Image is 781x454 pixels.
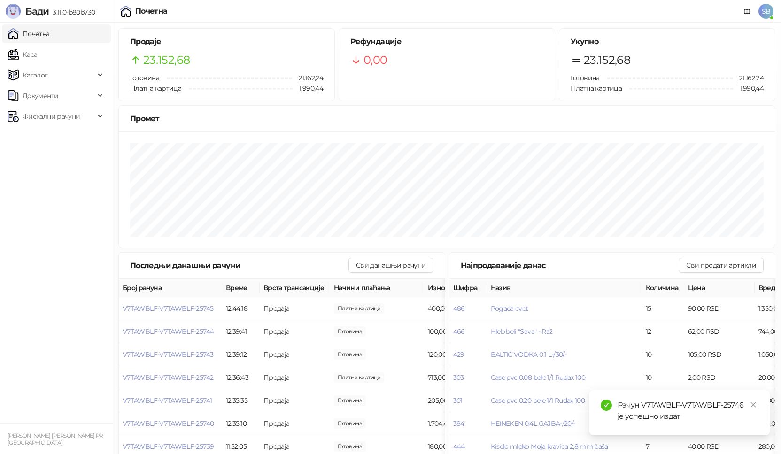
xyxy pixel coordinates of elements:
[491,304,528,313] button: Pogaca cvet
[453,419,464,428] button: 384
[334,303,384,314] span: 400,00
[491,396,585,405] button: Case pvc 0.20 bele 1/1 Rudax 100
[293,83,323,93] span: 1.990,44
[571,74,600,82] span: Готовина
[130,36,323,47] h5: Продаје
[601,400,612,411] span: check-circle
[642,389,684,412] td: 10
[750,401,757,408] span: close
[491,442,608,451] button: Kiselo mleko Moja kravica 2,8 mm čaša
[222,366,260,389] td: 12:36:43
[684,366,755,389] td: 2,00 RSD
[350,36,543,47] h5: Рефундације
[260,320,330,343] td: Продаја
[679,258,764,273] button: Сви продати артикли
[491,373,586,382] button: Case pvc 0.08 bele 1/1 Rudax 100
[130,74,159,82] span: Готовина
[330,279,424,297] th: Начини плаћања
[334,395,366,406] span: 205,00
[453,442,465,451] button: 444
[123,350,213,359] button: V7TAWBLF-V7TAWBLF-25743
[23,86,58,105] span: Документи
[49,8,95,16] span: 3.11.0-b80b730
[123,304,213,313] button: V7TAWBLF-V7TAWBLF-25745
[260,366,330,389] td: Продаја
[123,396,212,405] button: V7TAWBLF-V7TAWBLF-25741
[748,400,758,410] a: Close
[733,83,764,93] span: 1.990,44
[684,320,755,343] td: 62,00 RSD
[25,6,49,17] span: Бади
[222,320,260,343] td: 12:39:41
[130,113,764,124] div: Промет
[260,297,330,320] td: Продаја
[260,343,330,366] td: Продаја
[222,343,260,366] td: 12:39:12
[23,107,80,126] span: Фискални рачуни
[123,419,214,428] button: V7TAWBLF-V7TAWBLF-25740
[642,366,684,389] td: 10
[642,297,684,320] td: 15
[584,51,630,69] span: 23.152,68
[8,24,50,43] a: Почетна
[571,36,764,47] h5: Укупно
[23,66,48,85] span: Каталог
[123,373,213,382] button: V7TAWBLF-V7TAWBLF-25742
[740,4,755,19] a: Документација
[487,279,642,297] th: Назив
[6,4,21,19] img: Logo
[491,419,575,428] button: HEINEKEN 0.4L GAJBA-/20/-
[424,389,495,412] td: 205,00 RSD
[8,432,103,446] small: [PERSON_NAME] [PERSON_NAME] PR [GEOGRAPHIC_DATA]
[684,297,755,320] td: 90,00 RSD
[334,372,384,383] span: 713,00
[260,279,330,297] th: Врста трансакције
[453,350,464,359] button: 429
[491,350,567,359] button: BALTIC VODKA 0.1 L-/30/-
[348,258,433,273] button: Сви данашњи рачуни
[684,389,755,412] td: 3,00 RSD
[642,279,684,297] th: Количина
[491,327,553,336] button: Hleb beli "Sava" - Raž
[453,327,465,336] button: 466
[453,373,464,382] button: 303
[461,260,679,271] div: Најпродаваније данас
[642,320,684,343] td: 12
[571,84,622,92] span: Платна картица
[123,327,214,336] button: V7TAWBLF-V7TAWBLF-25744
[684,343,755,366] td: 105,00 RSD
[453,304,465,313] button: 486
[143,51,190,69] span: 23.152,68
[130,84,181,92] span: Платна картица
[449,279,487,297] th: Шифра
[119,279,222,297] th: Број рачуна
[334,326,366,337] span: 100,00
[424,320,495,343] td: 100,00 RSD
[123,442,214,451] button: V7TAWBLF-V7TAWBLF-25739
[618,400,758,422] div: Рачун V7TAWBLF-V7TAWBLF-25746 је успешно издат
[684,279,755,297] th: Цена
[642,343,684,366] td: 10
[130,260,348,271] div: Последњи данашњи рачуни
[260,389,330,412] td: Продаја
[424,412,495,435] td: 1.704,45 RSD
[733,73,764,83] span: 21.162,24
[334,441,366,452] span: 180,00
[363,51,387,69] span: 0,00
[424,366,495,389] td: 713,00 RSD
[260,412,330,435] td: Продаја
[334,349,366,360] span: 120,00
[222,297,260,320] td: 12:44:18
[222,279,260,297] th: Време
